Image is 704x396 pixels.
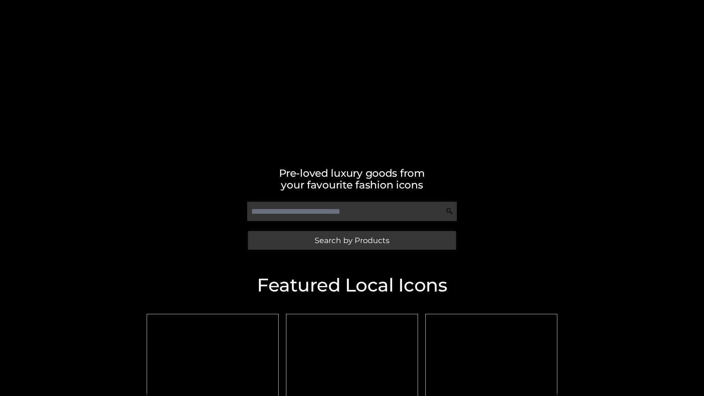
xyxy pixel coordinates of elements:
[315,236,389,244] span: Search by Products
[143,167,561,191] h2: Pre-loved luxury goods from your favourite fashion icons
[143,276,561,294] h2: Featured Local Icons​
[248,231,456,250] a: Search by Products
[446,208,453,215] img: Search Icon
